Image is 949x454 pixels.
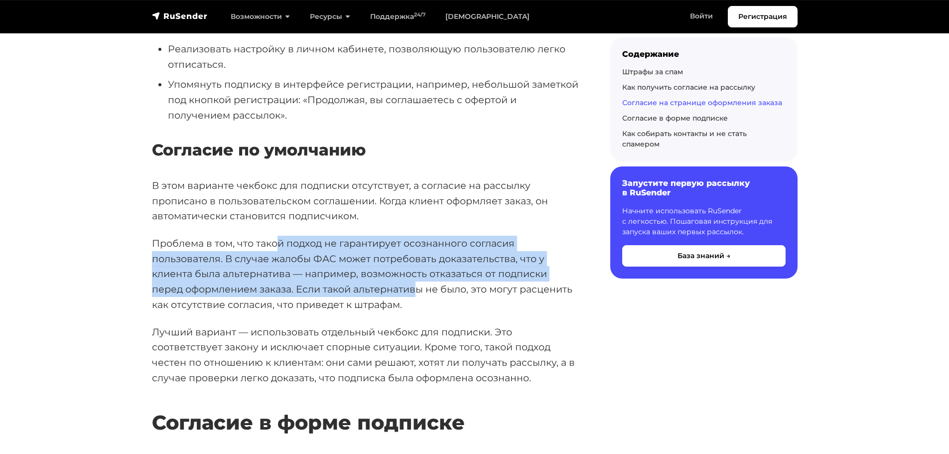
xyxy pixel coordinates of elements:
[360,6,435,27] a: Поддержка24/7
[152,381,578,435] h2: Согласие в форме подписке
[435,6,540,27] a: [DEMOGRAPHIC_DATA]
[622,178,786,197] h6: Запустите первую рассылку в RuSender
[622,83,755,92] a: Как получить согласие на рассылку
[152,141,578,159] h3: Согласие по умолчанию
[152,324,578,386] p: Лучший вариант — использовать отдельный чекбокс для подписки. Это соответствует закону и исключае...
[168,41,578,72] li: Реализовать настройку в личном кабинете, позволяющую пользователю легко отписаться.
[168,77,578,123] li: Упомянуть подписку в интерфейсе регистрации, например, небольшой заметкой под кнопкой регистрации...
[300,6,360,27] a: Ресурсы
[622,114,728,123] a: Согласие в форме подписке
[728,6,798,27] a: Регистрация
[622,129,747,149] a: Как собирать контакты и не стать спамером
[622,67,683,76] a: Штрафы за спам
[622,206,786,237] p: Начните использовать RuSender с легкостью. Пошаговая инструкция для запуска ваших первых рассылок.
[622,49,786,59] div: Содержание
[622,245,786,267] button: База знаний →
[221,6,300,27] a: Возможности
[152,236,578,312] p: Проблема в том, что такой подход не гарантирует осознанного согласия пользователя. В случае жалоб...
[152,178,578,224] p: В этом варианте чекбокс для подписки отсутствует, а согласие на рассылку прописано в пользователь...
[610,166,798,278] a: Запустите первую рассылку в RuSender Начните использовать RuSender с легкостью. Пошаговая инструк...
[680,6,723,26] a: Войти
[152,11,208,21] img: RuSender
[414,11,425,18] sup: 24/7
[622,98,782,107] a: Согласие на странице оформления заказа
